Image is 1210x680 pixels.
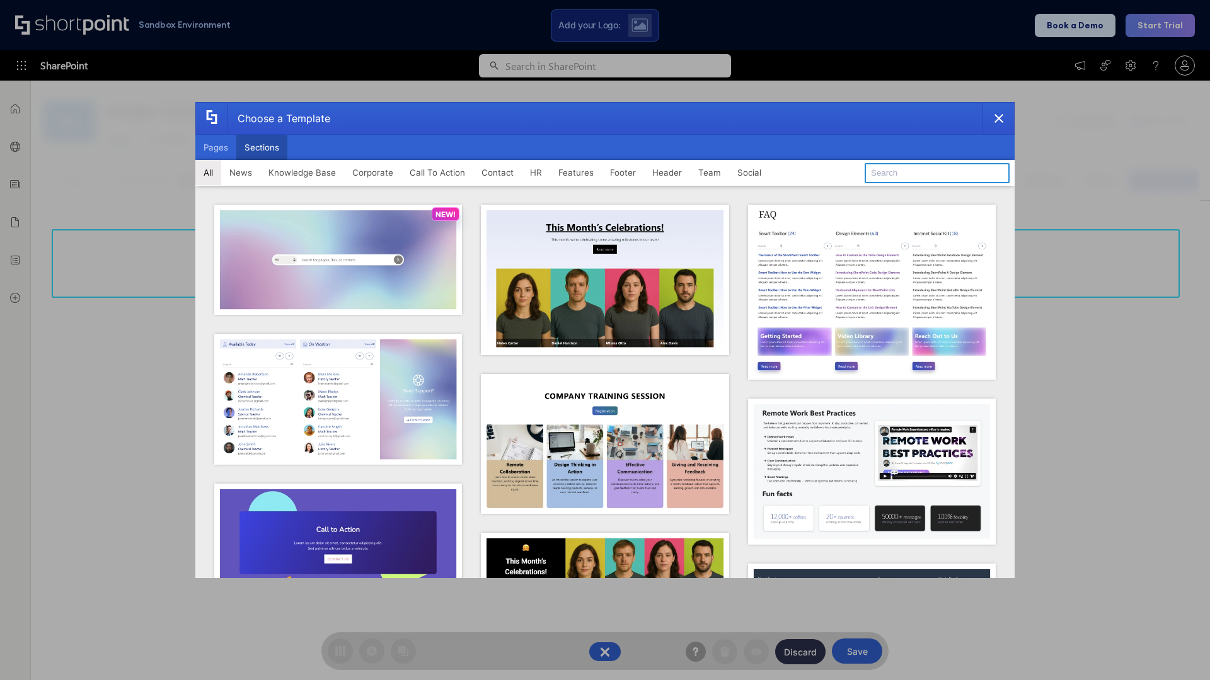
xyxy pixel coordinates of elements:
[221,160,260,185] button: News
[195,160,221,185] button: All
[865,163,1010,183] input: Search
[195,102,1015,578] div: template selector
[344,160,401,185] button: Corporate
[401,160,473,185] button: Call To Action
[1147,620,1210,680] iframe: Chat Widget
[435,210,456,219] p: NEW!
[236,135,287,160] button: Sections
[729,160,769,185] button: Social
[602,160,644,185] button: Footer
[550,160,602,185] button: Features
[690,160,729,185] button: Team
[522,160,550,185] button: HR
[473,160,522,185] button: Contact
[228,103,330,134] div: Choose a Template
[644,160,690,185] button: Header
[195,135,236,160] button: Pages
[260,160,344,185] button: Knowledge Base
